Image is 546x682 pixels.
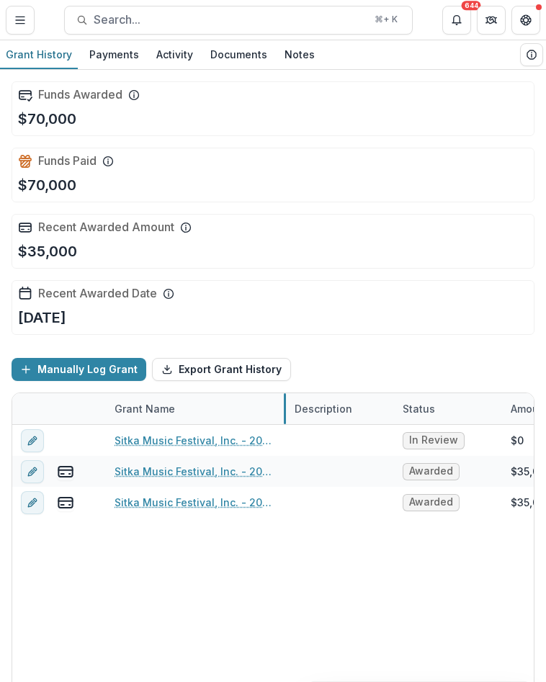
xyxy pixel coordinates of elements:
button: Search... [64,6,413,35]
button: Manually Log Grant [12,358,146,381]
a: Documents [205,41,273,69]
button: Toggle Menu [6,6,35,35]
a: Sitka Music Festival, Inc. - 2025 - [PERSON_NAME] Foundation Grant Application [115,433,277,448]
div: Grant Name [106,393,286,424]
button: edit [21,491,44,514]
div: ⌘ + K [372,12,400,27]
button: View Grantee Details [520,43,543,66]
a: Activity [151,41,199,69]
div: Description [286,393,394,424]
p: $70,000 [18,174,76,196]
span: In Review [409,434,458,447]
button: edit [21,460,44,483]
a: Sitka Music Festival, Inc. - 2024 - [PERSON_NAME] Foundation Grant Application [115,464,277,479]
div: Activity [151,44,199,65]
span: Search... [94,13,366,27]
h2: Funds Awarded [38,88,122,102]
div: Status [394,401,444,416]
div: Status [394,393,502,424]
button: view-payments [57,494,74,511]
button: edit [21,429,44,452]
div: 644 [462,1,481,11]
div: $0 [511,433,524,448]
a: Notes [279,41,321,69]
h2: Recent Awarded Date [38,287,157,300]
div: Documents [205,44,273,65]
a: Payments [84,41,145,69]
p: [DATE] [18,307,66,328]
p: $70,000 [18,108,76,130]
div: Payments [84,44,145,65]
div: Description [286,401,361,416]
div: Grant Name [106,401,184,416]
span: Awarded [409,465,453,477]
button: view-payments [57,463,74,480]
button: Partners [477,6,506,35]
button: Export Grant History [152,358,291,381]
button: Get Help [511,6,540,35]
p: $35,000 [18,241,77,262]
h2: Funds Paid [38,154,97,168]
button: Notifications [442,6,471,35]
a: Sitka Music Festival, Inc. - 2023 - [PERSON_NAME] Foundation Grant Application [115,495,277,510]
span: Awarded [409,496,453,508]
h2: Recent Awarded Amount [38,220,174,234]
div: Notes [279,44,321,65]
